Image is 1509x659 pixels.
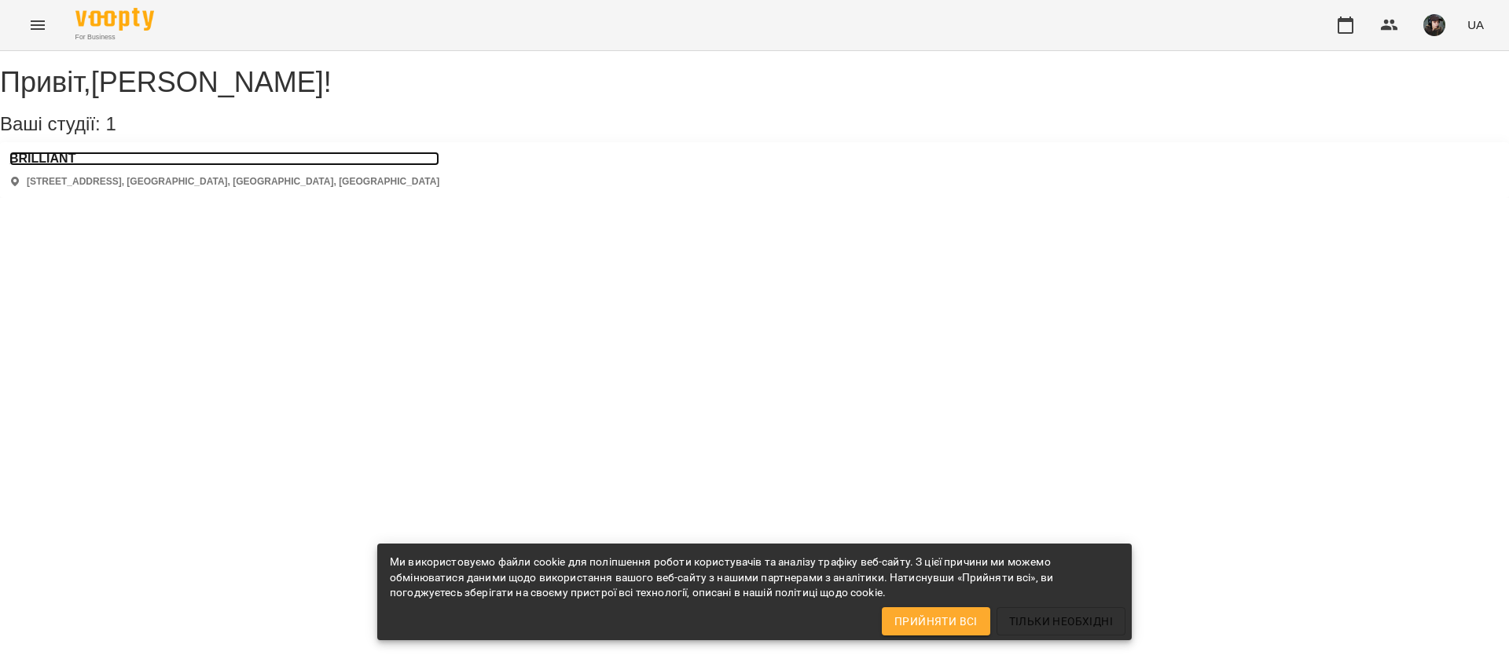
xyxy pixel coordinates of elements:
p: [STREET_ADDRESS], [GEOGRAPHIC_DATA], [GEOGRAPHIC_DATA], [GEOGRAPHIC_DATA] [27,175,439,189]
span: UA [1467,16,1484,33]
a: BRILLIANT [9,152,439,166]
button: UA [1461,10,1490,39]
img: 263e74ab04eeb3646fb982e871862100.jpg [1423,14,1445,36]
span: 1 [105,113,116,134]
span: For Business [75,32,154,42]
button: Menu [19,6,57,44]
img: Voopty Logo [75,8,154,31]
